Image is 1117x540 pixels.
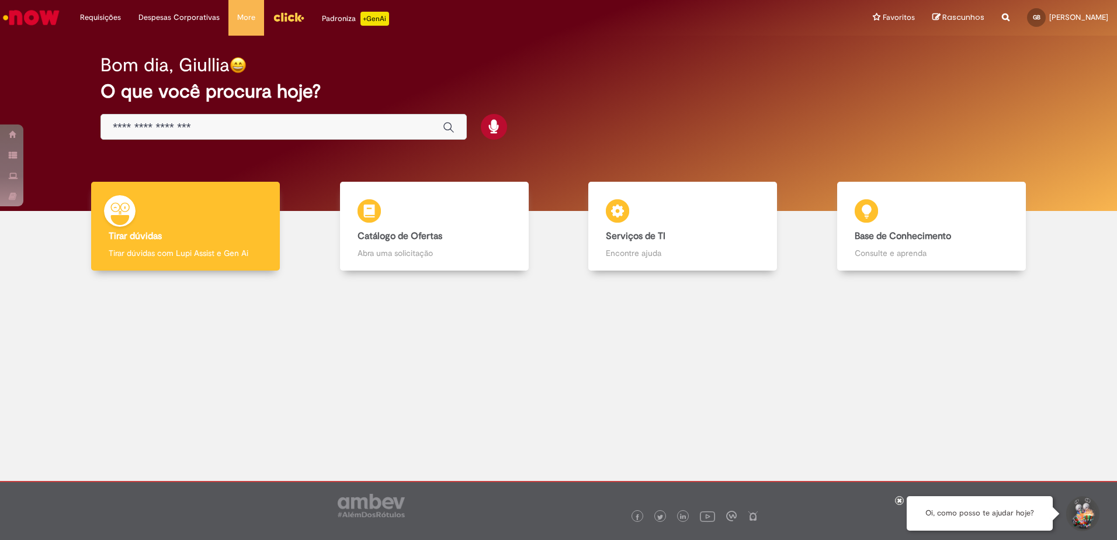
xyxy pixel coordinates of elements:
b: Serviços de TI [606,230,665,242]
a: Rascunhos [932,12,984,23]
span: Favoritos [883,12,915,23]
button: Iniciar Conversa de Suporte [1064,496,1099,531]
h2: Bom dia, Giullia [100,55,230,75]
span: GB [1033,13,1040,21]
img: click_logo_yellow_360x200.png [273,8,304,26]
b: Base de Conhecimento [855,230,951,242]
p: Encontre ajuda [606,247,759,259]
img: logo_footer_naosei.png [748,511,758,521]
p: Abra uma solicitação [358,247,511,259]
img: logo_footer_facebook.png [634,514,640,520]
span: Despesas Corporativas [138,12,220,23]
span: More [237,12,255,23]
span: Rascunhos [942,12,984,23]
p: Tirar dúvidas com Lupi Assist e Gen Ai [109,247,262,259]
h2: O que você procura hoje? [100,81,1017,102]
b: Tirar dúvidas [109,230,162,242]
img: logo_footer_workplace.png [726,511,737,521]
a: Serviços de TI Encontre ajuda [558,182,807,271]
img: happy-face.png [230,57,247,74]
img: logo_footer_twitter.png [657,514,663,520]
b: Catálogo de Ofertas [358,230,442,242]
p: Consulte e aprenda [855,247,1008,259]
img: logo_footer_linkedin.png [680,514,686,521]
a: Catálogo de Ofertas Abra uma solicitação [310,182,559,271]
div: Padroniza [322,12,389,26]
a: Base de Conhecimento Consulte e aprenda [807,182,1056,271]
img: logo_footer_youtube.png [700,508,715,524]
span: [PERSON_NAME] [1049,12,1108,22]
a: Tirar dúvidas Tirar dúvidas com Lupi Assist e Gen Ai [61,182,310,271]
img: ServiceNow [1,6,61,29]
div: Oi, como posso te ajudar hoje? [907,496,1053,531]
img: logo_footer_ambev_rotulo_gray.png [338,494,405,517]
span: Requisições [80,12,121,23]
p: +GenAi [360,12,389,26]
